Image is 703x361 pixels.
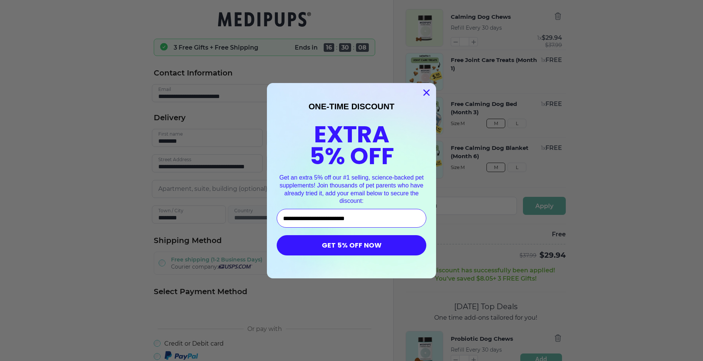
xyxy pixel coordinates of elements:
button: GET 5% OFF NOW [277,235,426,255]
span: ONE-TIME DISCOUNT [309,102,395,111]
span: Get an extra 5% off our #1 selling, science-backed pet supplements! Join thousands of pet parents... [279,174,424,204]
button: Close dialog [420,86,433,99]
span: EXTRA [314,118,389,151]
span: 5% OFF [309,140,394,172]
